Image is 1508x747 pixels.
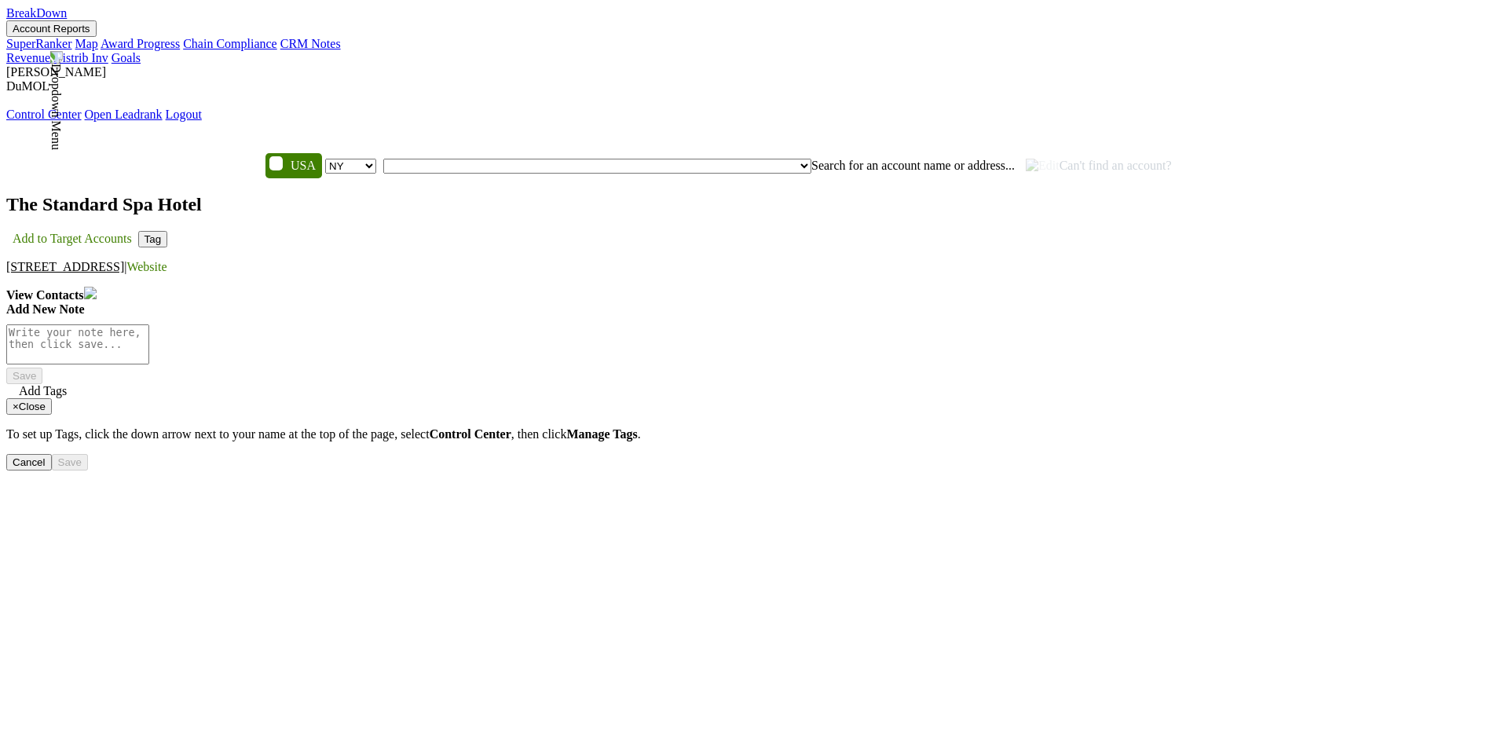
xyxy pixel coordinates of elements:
button: Cancel [6,454,52,471]
a: Award Progress [101,37,180,50]
span: Search for an account name or address... [811,159,1015,172]
span: Add to Target Accounts [13,232,132,245]
a: Chain Compliance [183,37,277,50]
p: To set up Tags, click the down arrow next to your name at the top of the page, select , then click . [6,427,1502,441]
a: Revenue [6,51,50,64]
div: Add Tags [19,384,1502,398]
a: BreakDown [6,6,67,20]
button: Save [6,368,42,384]
h2: The Standard Spa Hotel [6,194,1502,215]
div: [PERSON_NAME] [6,65,1502,79]
img: Edit [1026,159,1060,173]
a: CRM Notes [280,37,341,50]
a: Distrib Inv [53,51,108,64]
button: Tag [138,231,168,247]
a: Open Leadrank [85,108,163,121]
span: Can't find an account? [1026,159,1172,172]
span: × [13,401,19,412]
div: Account Reports [6,37,1502,51]
a: Logout [166,108,202,121]
span: Close [19,401,46,412]
a: Map [75,37,98,50]
span: [STREET_ADDRESS] [6,260,124,273]
span: DuMOL [6,79,49,93]
a: SuperRanker [6,37,72,50]
img: Dropdown Menu [49,51,63,150]
p: | [6,260,1502,274]
b: Add New Note [6,302,85,316]
strong: Control Center [430,427,511,441]
img: arrow_right.svg [84,287,97,299]
strong: Manage Tags [566,427,637,441]
a: Website [126,260,167,273]
button: Save [52,454,88,471]
button: Account Reports [6,20,97,37]
button: Close [6,398,52,415]
a: Control Center [6,108,82,121]
b: View Contacts [6,288,84,302]
a: Goals [112,51,141,64]
div: Dropdown Menu [6,108,1502,122]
